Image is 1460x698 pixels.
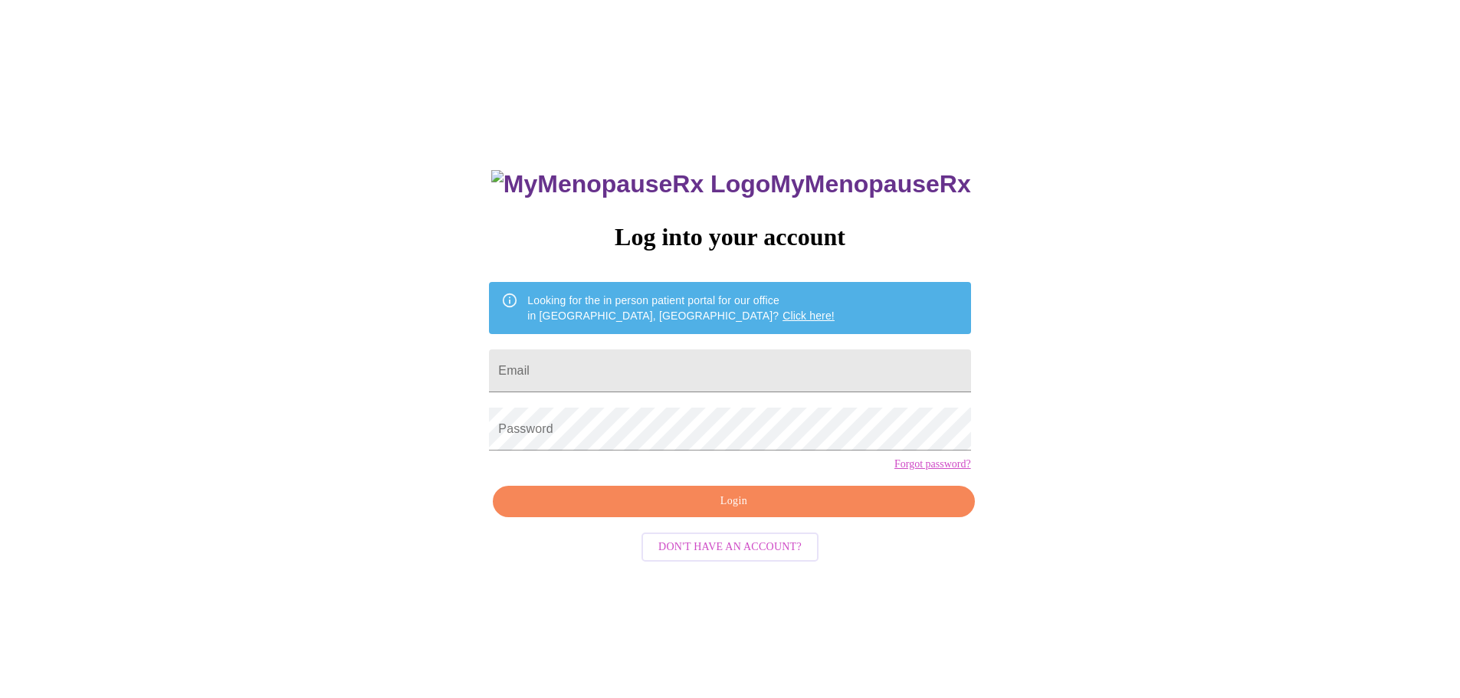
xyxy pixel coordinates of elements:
h3: Log into your account [489,223,970,251]
span: Don't have an account? [658,538,802,557]
a: Click here! [782,310,835,322]
h3: MyMenopauseRx [491,170,971,198]
img: MyMenopauseRx Logo [491,170,770,198]
div: Looking for the in person patient portal for our office in [GEOGRAPHIC_DATA], [GEOGRAPHIC_DATA]? [527,287,835,329]
button: Login [493,486,974,517]
a: Forgot password? [894,458,971,470]
a: Don't have an account? [638,539,822,552]
span: Login [510,492,956,511]
button: Don't have an account? [641,533,819,562]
